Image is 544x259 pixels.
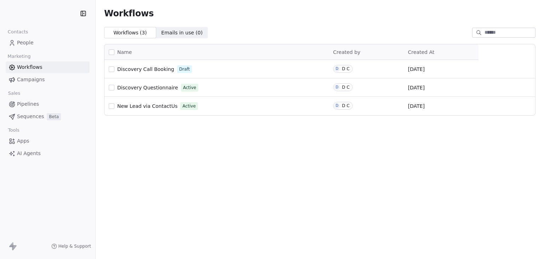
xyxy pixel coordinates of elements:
span: Marketing [5,51,34,62]
span: Emails in use ( 0 ) [161,29,203,37]
span: [DATE] [408,84,425,91]
div: D C [342,85,350,90]
div: D C [342,103,350,108]
span: New Lead via ContactUs [117,103,177,109]
span: Active [182,103,195,109]
span: Pipelines [17,100,39,108]
span: Sales [5,88,23,99]
span: Created by [333,49,361,55]
a: Pipelines [6,98,90,110]
div: D [336,103,339,109]
div: D C [342,66,350,71]
span: Help & Support [58,243,91,249]
span: Beta [47,113,61,120]
span: Draft [179,66,190,72]
span: Workflows [17,64,42,71]
div: D [336,84,339,90]
a: Workflows [6,61,90,73]
a: Help & Support [51,243,91,249]
span: Name [117,49,132,56]
span: Active [183,84,196,91]
span: Contacts [5,27,31,37]
span: Discovery Questionnaire [117,85,178,90]
span: Discovery Call Booking [117,66,174,72]
a: Discovery Call Booking [117,66,174,73]
span: Campaigns [17,76,45,83]
span: [DATE] [408,103,425,110]
div: D [336,66,339,72]
span: Tools [5,125,22,136]
span: Apps [17,137,29,145]
span: Created At [408,49,435,55]
span: Sequences [17,113,44,120]
a: Discovery Questionnaire [117,84,178,91]
a: Campaigns [6,74,90,86]
a: People [6,37,90,49]
a: Apps [6,135,90,147]
span: People [17,39,34,46]
span: [DATE] [408,66,425,73]
span: AI Agents [17,150,41,157]
span: Workflows [104,9,154,18]
a: AI Agents [6,148,90,159]
a: SequencesBeta [6,111,90,122]
a: New Lead via ContactUs [117,103,177,110]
